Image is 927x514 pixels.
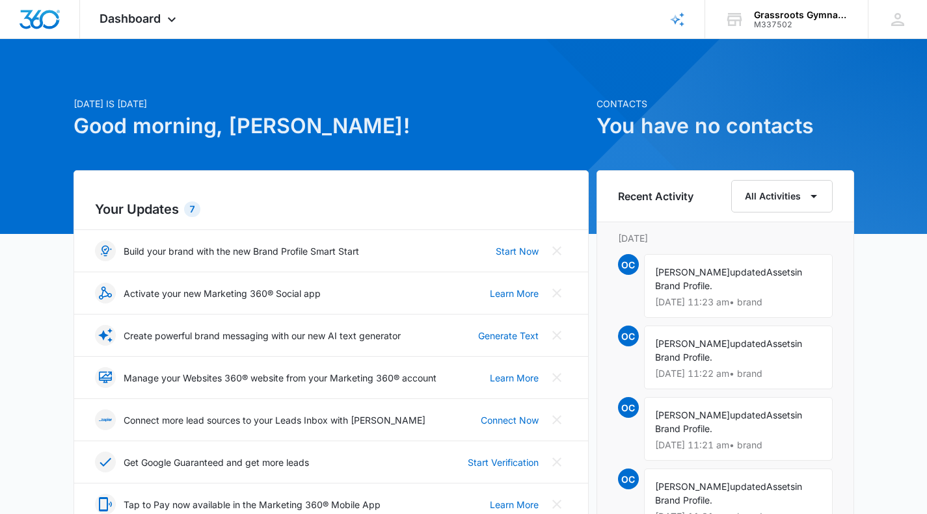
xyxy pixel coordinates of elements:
p: [DATE] is [DATE] [74,97,589,110]
a: Learn More [490,498,539,511]
button: All Activities [731,180,833,212]
p: Get Google Guaranteed and get more leads [124,456,309,469]
span: OC [618,469,639,489]
p: Create powerful brand messaging with our new AI text generator [124,329,401,342]
a: Start Now [496,244,539,258]
span: OC [618,397,639,418]
h2: Your Updates [95,199,567,219]
span: Assets [766,409,795,420]
p: Activate your new Marketing 360® Social app [124,287,321,300]
div: account id [754,20,849,29]
span: updated [730,481,766,492]
button: Close [546,409,567,430]
span: OC [618,254,639,275]
span: updated [730,409,766,420]
span: [PERSON_NAME] [655,266,730,277]
a: Generate Text [478,329,539,342]
span: updated [730,338,766,349]
p: Tap to Pay now available in the Marketing 360® Mobile App [124,498,381,511]
p: Contacts [597,97,854,110]
button: Close [546,452,567,472]
a: Learn More [490,287,539,300]
a: Learn More [490,371,539,385]
span: Assets [766,338,795,349]
p: Connect more lead sources to your Leads Inbox with [PERSON_NAME] [124,413,425,427]
p: [DATE] [618,231,833,245]
span: Assets [766,266,795,277]
span: [PERSON_NAME] [655,409,730,420]
p: [DATE] 11:21 am • brand [655,441,822,450]
h1: You have no contacts [597,110,854,142]
span: [PERSON_NAME] [655,338,730,349]
a: Start Verification [468,456,539,469]
span: Assets [766,481,795,492]
p: Build your brand with the new Brand Profile Smart Start [124,244,359,258]
p: [DATE] 11:22 am • brand [655,369,822,378]
button: Close [546,283,567,303]
p: [DATE] 11:23 am • brand [655,298,822,307]
span: updated [730,266,766,277]
button: Close [546,367,567,388]
button: Close [546,325,567,346]
span: [PERSON_NAME] [655,481,730,492]
span: OC [618,326,639,346]
div: account name [754,10,849,20]
div: 7 [184,201,200,217]
span: Dashboard [100,12,161,25]
h6: Recent Activity [618,188,693,204]
button: Close [546,240,567,261]
h1: Good morning, [PERSON_NAME]! [74,110,589,142]
p: Manage your Websites 360® website from your Marketing 360® account [124,371,437,385]
a: Connect Now [481,413,539,427]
